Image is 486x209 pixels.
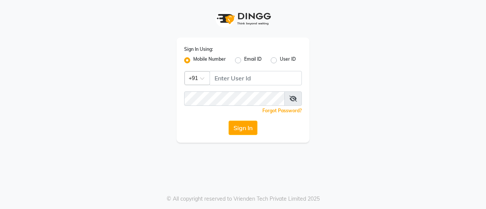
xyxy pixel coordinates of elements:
label: Mobile Number [193,56,226,65]
input: Username [184,91,285,106]
label: Sign In Using: [184,46,213,53]
img: logo1.svg [213,8,273,30]
input: Username [210,71,302,85]
button: Sign In [229,121,257,135]
a: Forgot Password? [262,108,302,113]
label: Email ID [244,56,262,65]
label: User ID [280,56,296,65]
